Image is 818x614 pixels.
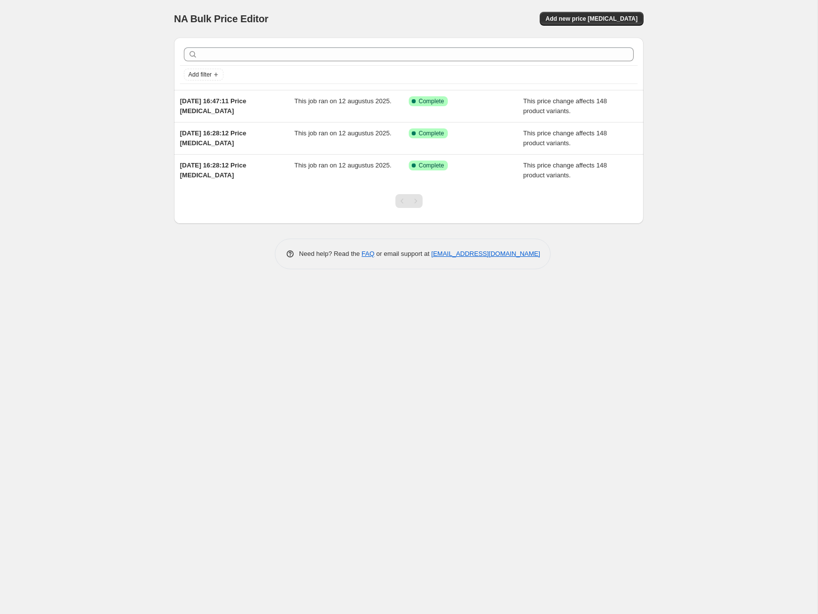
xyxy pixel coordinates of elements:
button: Add new price [MEDICAL_DATA] [540,12,644,26]
span: [DATE] 16:47:11 Price [MEDICAL_DATA] [180,97,246,115]
span: This price change affects 148 product variants. [523,129,607,147]
nav: Pagination [395,194,423,208]
a: [EMAIL_ADDRESS][DOMAIN_NAME] [431,250,540,257]
span: This job ran on 12 augustus 2025. [295,162,392,169]
span: This job ran on 12 augustus 2025. [295,129,392,137]
span: This price change affects 148 product variants. [523,97,607,115]
button: Add filter [184,69,223,81]
span: Complete [419,162,444,169]
span: Add filter [188,71,212,79]
span: Add new price [MEDICAL_DATA] [546,15,638,23]
a: FAQ [362,250,375,257]
span: [DATE] 16:28:12 Price [MEDICAL_DATA] [180,129,246,147]
span: This price change affects 148 product variants. [523,162,607,179]
span: Complete [419,129,444,137]
span: or email support at [375,250,431,257]
span: This job ran on 12 augustus 2025. [295,97,392,105]
span: Need help? Read the [299,250,362,257]
span: NA Bulk Price Editor [174,13,268,24]
span: [DATE] 16:28:12 Price [MEDICAL_DATA] [180,162,246,179]
span: Complete [419,97,444,105]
